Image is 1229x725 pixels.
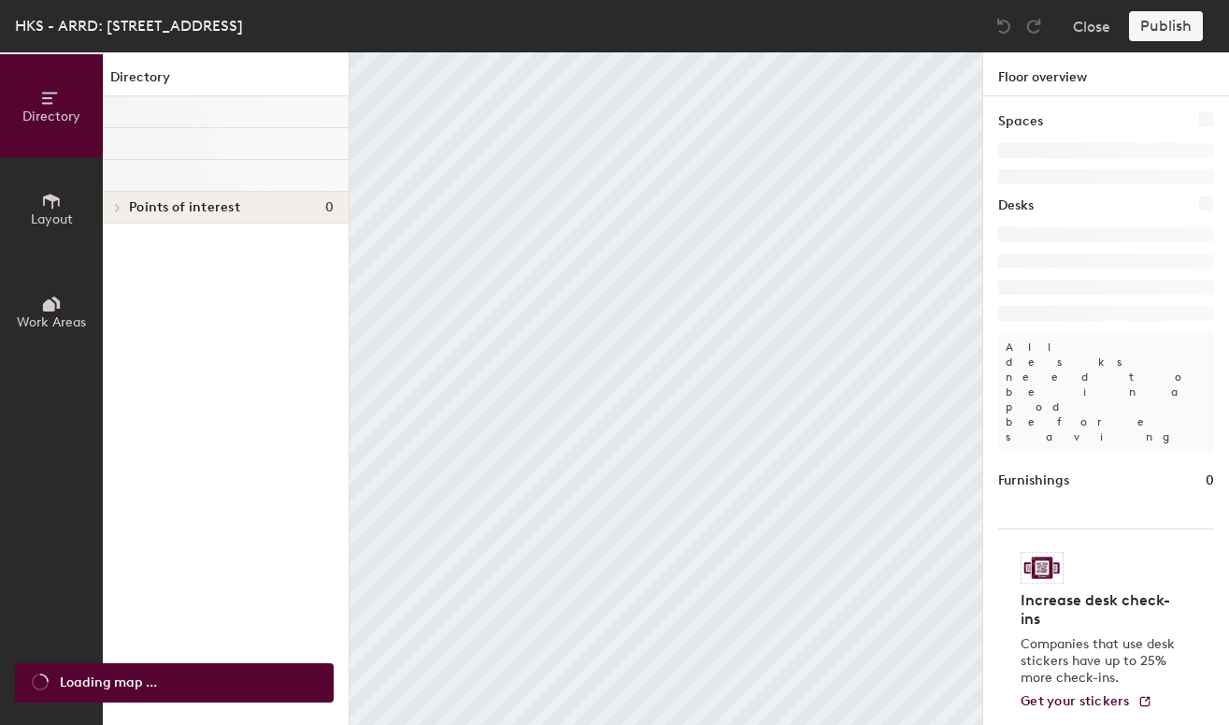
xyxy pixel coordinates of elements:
[350,52,982,725] canvas: Map
[1021,694,1152,710] a: Get your stickers
[1021,693,1130,709] span: Get your stickers
[31,211,73,227] span: Layout
[1024,17,1043,36] img: Redo
[1021,636,1180,687] p: Companies that use desk stickers have up to 25% more check-ins.
[1021,591,1180,629] h4: Increase desk check-ins
[998,111,1043,132] h1: Spaces
[15,14,243,37] div: HKS - ARRD: [STREET_ADDRESS]
[998,196,1034,216] h1: Desks
[1206,471,1214,491] h1: 0
[1021,552,1064,584] img: Sticker logo
[103,67,349,96] h1: Directory
[17,314,86,330] span: Work Areas
[998,471,1069,491] h1: Furnishings
[998,332,1214,452] p: All desks need to be in a pod before saving
[129,200,240,215] span: Points of interest
[994,17,1013,36] img: Undo
[1073,11,1110,41] button: Close
[983,52,1229,96] h1: Floor overview
[60,673,157,693] span: Loading map ...
[325,200,334,215] span: 0
[22,109,80,124] span: Directory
